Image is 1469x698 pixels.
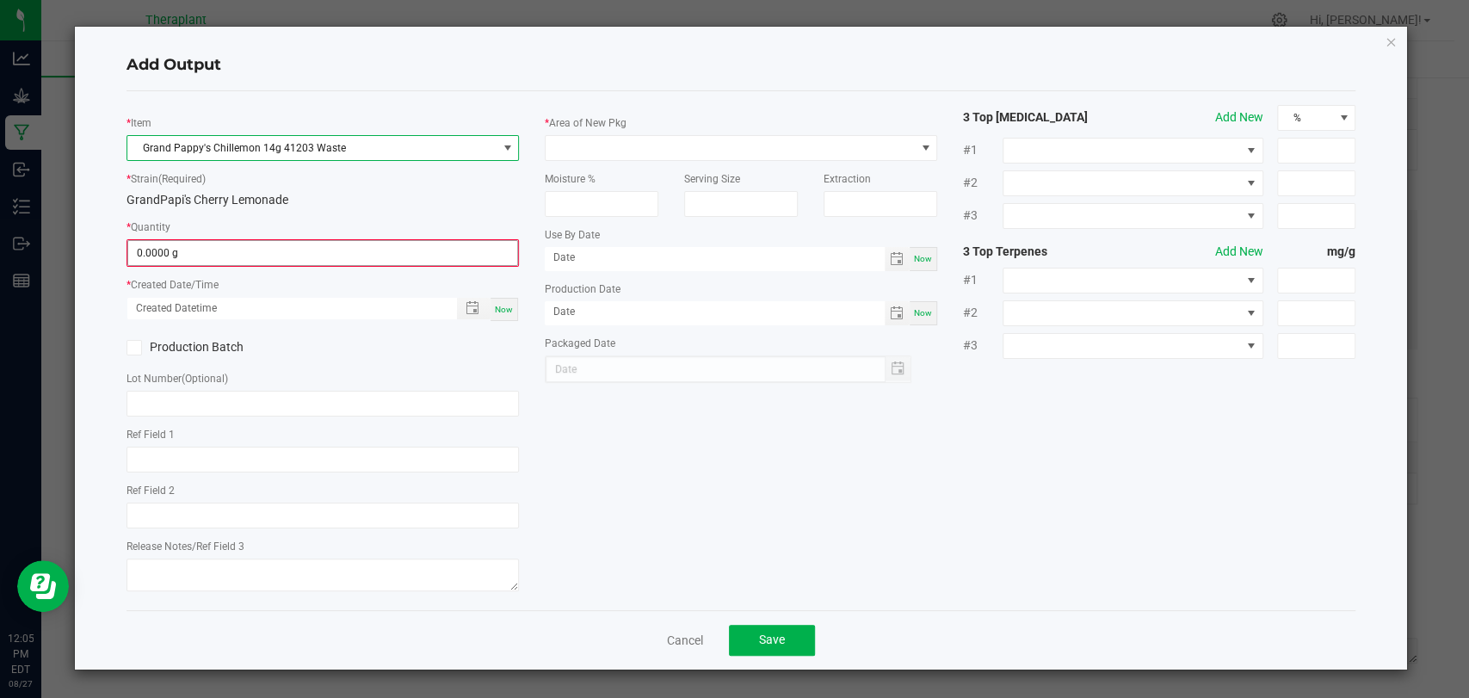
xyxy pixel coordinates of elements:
label: Serving Size [684,171,740,187]
label: Release Notes/Ref Field 3 [127,539,244,554]
span: Grand Pappy's Chillemon 14g 41203 Waste [127,136,497,160]
span: Save [759,633,785,646]
input: Created Datetime [127,298,439,319]
span: #2 [963,174,1003,192]
span: GrandPapi's Cherry Lemonade [127,193,288,207]
label: Ref Field 2 [127,483,175,498]
label: Use By Date [545,227,600,243]
label: Strain [131,171,206,187]
label: Item [131,115,151,131]
span: (Required) [158,173,206,185]
label: Production Date [545,281,620,297]
iframe: Resource center [17,560,69,612]
h4: Add Output [127,54,1355,77]
span: #3 [963,337,1003,355]
span: Now [914,254,932,263]
input: Date [545,301,885,323]
label: Created Date/Time [131,277,219,293]
span: #3 [963,207,1003,225]
strong: 3 Top Terpenes [963,243,1120,261]
a: Cancel [667,632,703,649]
label: Quantity [131,219,170,235]
span: Now [495,305,513,314]
span: % [1278,106,1333,130]
label: Extraction [824,171,871,187]
span: #1 [963,271,1003,289]
span: (Optional) [182,373,228,385]
label: Production Batch [127,338,310,356]
span: Now [914,308,932,318]
strong: 3 Top [MEDICAL_DATA] [963,108,1120,127]
label: Area of New Pkg [549,115,626,131]
button: Add New [1215,108,1263,127]
span: Toggle calendar [885,301,910,325]
button: Add New [1215,243,1263,261]
label: Packaged Date [545,336,615,351]
span: Toggle calendar [885,247,910,271]
label: Moisture % [545,171,596,187]
label: Ref Field 1 [127,427,175,442]
input: Date [545,247,885,269]
span: Toggle popup [457,298,491,319]
label: Lot Number [127,371,228,386]
strong: mg/g [1277,243,1355,261]
span: #2 [963,304,1003,322]
span: #1 [963,141,1003,159]
button: Save [729,625,815,656]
